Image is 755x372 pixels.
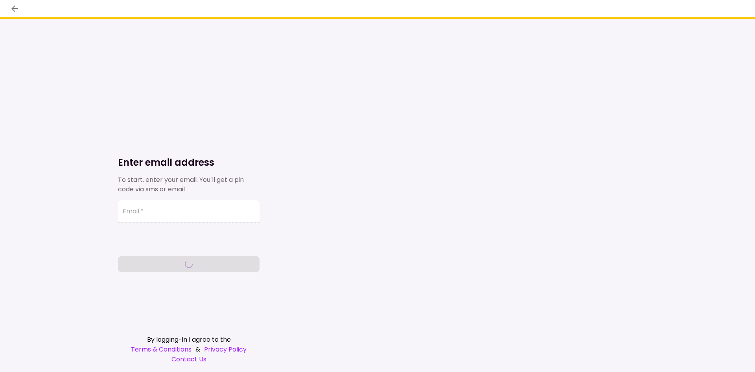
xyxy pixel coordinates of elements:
[118,156,260,169] h1: Enter email address
[8,2,21,15] button: back
[118,354,260,364] a: Contact Us
[118,335,260,344] div: By logging-in I agree to the
[118,344,260,354] div: &
[204,344,247,354] a: Privacy Policy
[131,344,192,354] a: Terms & Conditions
[118,175,260,194] div: To start, enter your email. You’ll get a pin code via sms or email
